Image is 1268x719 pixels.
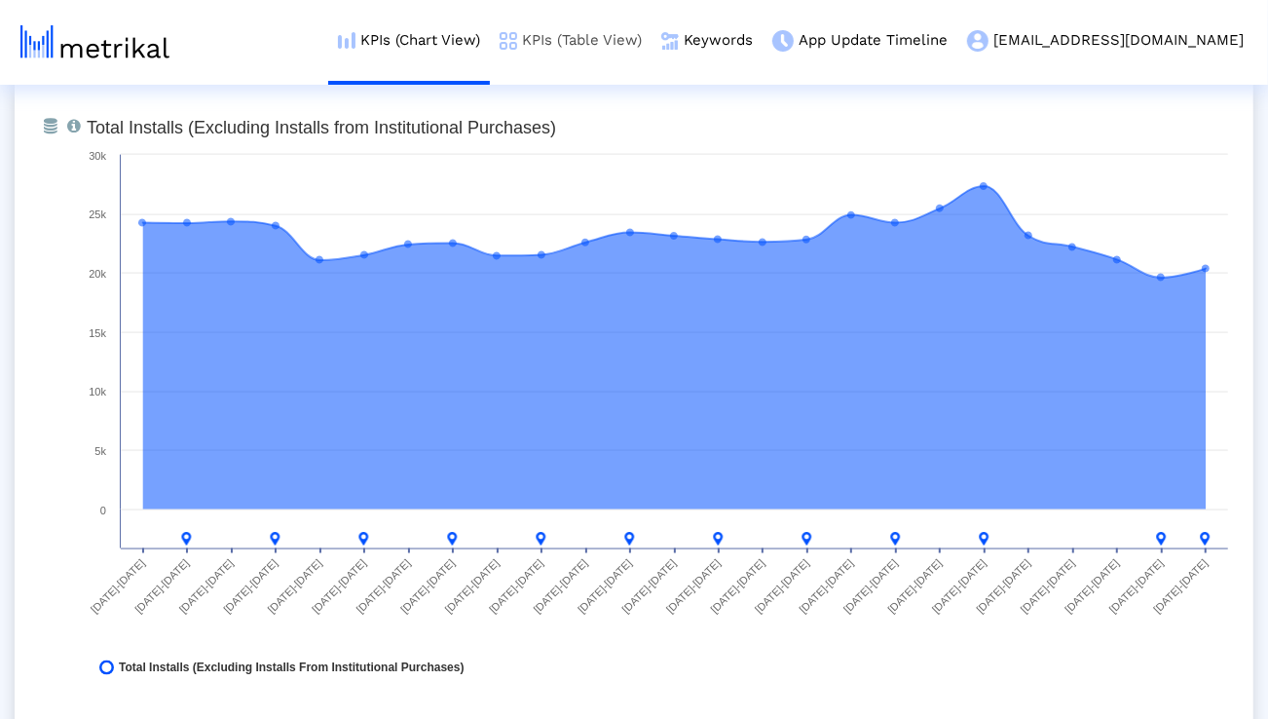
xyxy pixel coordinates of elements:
img: kpi-table-menu-icon.png [500,32,517,50]
text: [DATE]-[DATE] [531,557,589,616]
text: [DATE]-[DATE] [354,557,413,616]
img: kpi-chart-menu-icon.png [338,32,355,49]
img: app-update-menu-icon.png [772,30,794,52]
text: 0 [100,505,106,516]
text: [DATE]-[DATE] [885,557,944,616]
tspan: Total Installs (Excluding Installs from Institutional Purchases) [87,118,556,137]
text: [DATE]-[DATE] [487,557,545,616]
text: [DATE]-[DATE] [664,557,723,616]
text: [DATE]-[DATE] [132,557,191,616]
text: 20k [89,268,106,280]
text: [DATE]-[DATE] [89,557,147,616]
text: [DATE]-[DATE] [310,557,368,616]
text: 10k [89,386,106,397]
span: Total Installs (Excluding Installs From Institutional Purchases) [119,661,465,675]
text: [DATE]-[DATE] [930,557,988,616]
text: [DATE]-[DATE] [398,557,457,616]
text: 30k [89,150,106,162]
text: [DATE]-[DATE] [797,557,855,616]
text: [DATE]-[DATE] [1151,557,1210,616]
img: keywords.png [661,32,679,50]
text: [DATE]-[DATE] [753,557,811,616]
img: my-account-menu-icon.png [967,30,988,52]
img: metrical-logo-light.png [20,25,169,58]
text: [DATE]-[DATE] [177,557,236,616]
text: [DATE]-[DATE] [1107,557,1166,616]
text: [DATE]-[DATE] [708,557,766,616]
text: [DATE]-[DATE] [443,557,502,616]
text: 15k [89,327,106,339]
text: 25k [89,208,106,220]
text: [DATE]-[DATE] [619,557,678,616]
text: [DATE]-[DATE] [1019,557,1077,616]
text: [DATE]-[DATE] [841,557,900,616]
text: 5k [94,445,106,457]
text: [DATE]-[DATE] [1063,557,1121,616]
text: [DATE]-[DATE] [221,557,280,616]
text: [DATE]-[DATE] [974,557,1032,616]
text: [DATE]-[DATE] [266,557,324,616]
text: [DATE]-[DATE] [576,557,634,616]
